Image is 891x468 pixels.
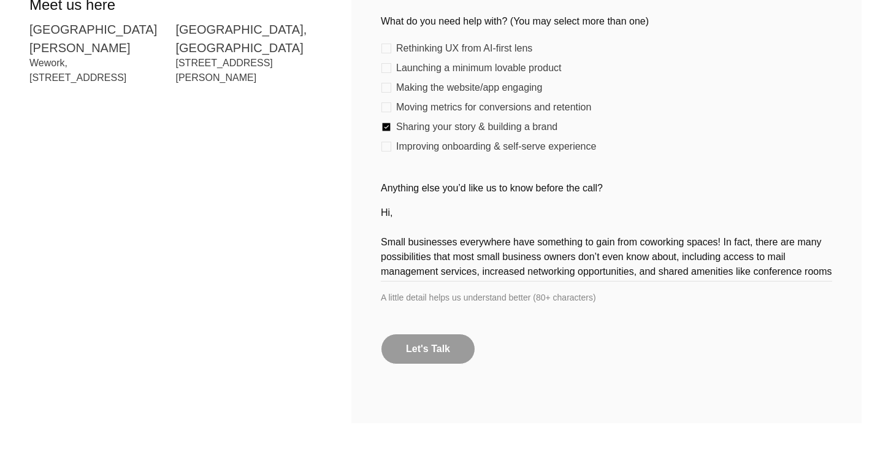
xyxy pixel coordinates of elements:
input: Let's Talk [381,334,475,364]
span: Improving onboarding & self-serve experience [396,143,596,150]
span: Rethinking UX from AI-first lens [396,45,532,52]
div: [GEOGRAPHIC_DATA][PERSON_NAME] [29,25,166,52]
span: Sharing your story & building a brand [396,123,557,131]
span: Moving metrics for conversions and retention [396,104,591,111]
label: Anything else you’d like us to know before the call? [381,181,832,196]
div: [STREET_ADDRESS][PERSON_NAME] [176,59,313,82]
span: Making the website/app engaging [396,84,542,91]
div: Wework, [STREET_ADDRESS] [29,59,166,82]
label: What do you need help with? (You may select more than one) [381,14,832,29]
div: [GEOGRAPHIC_DATA], [GEOGRAPHIC_DATA] [176,25,313,52]
div: A little detail helps us understand better (80+ characters) [381,291,832,304]
span: Launching a minimum lovable product [396,64,561,72]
